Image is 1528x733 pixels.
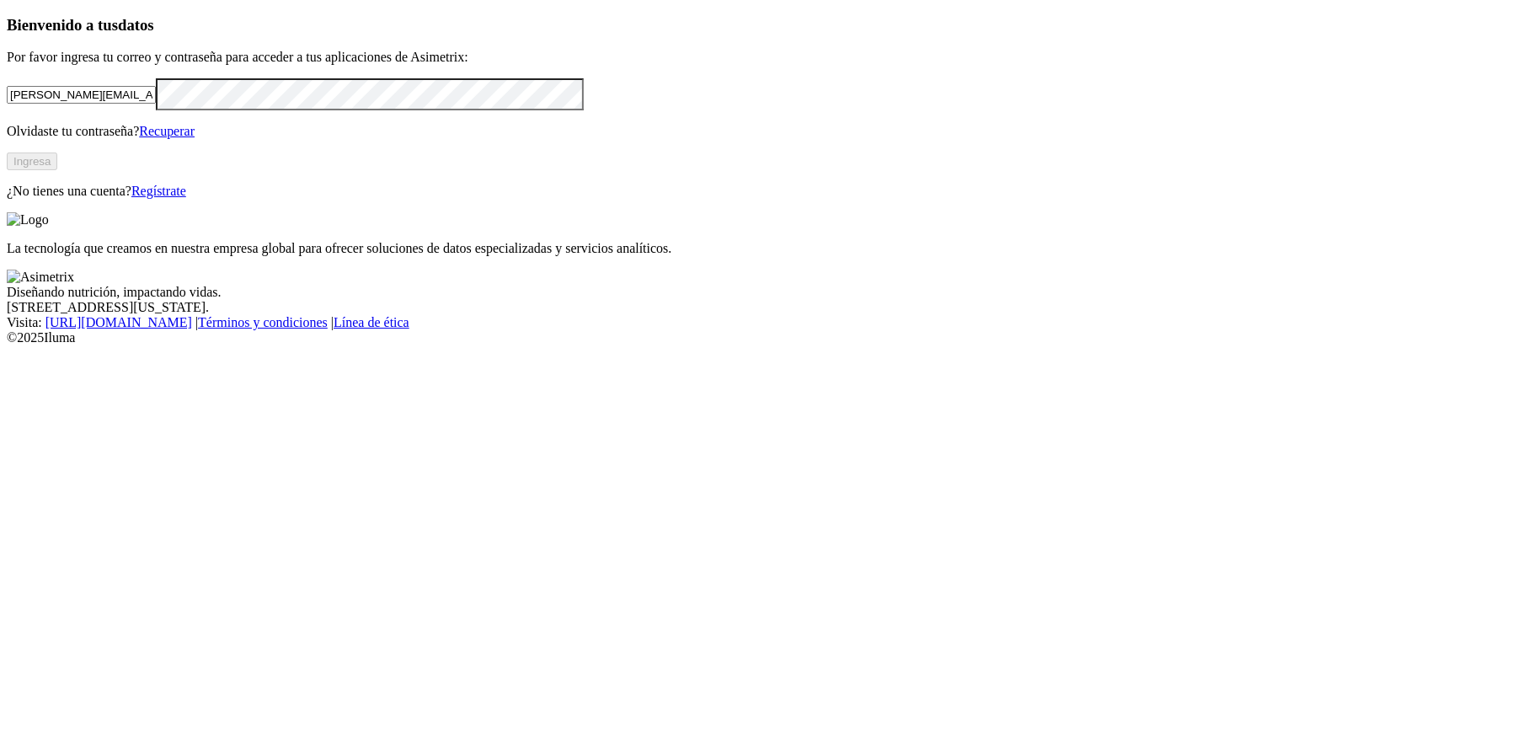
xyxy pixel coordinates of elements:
[7,212,49,227] img: Logo
[7,184,1521,199] p: ¿No tienes una cuenta?
[7,50,1521,65] p: Por favor ingresa tu correo y contraseña para acceder a tus aplicaciones de Asimetrix:
[45,315,192,329] a: [URL][DOMAIN_NAME]
[198,315,328,329] a: Términos y condiciones
[7,300,1521,315] div: [STREET_ADDRESS][US_STATE].
[118,16,154,34] span: datos
[7,124,1521,139] p: Olvidaste tu contraseña?
[7,270,74,285] img: Asimetrix
[7,285,1521,300] div: Diseñando nutrición, impactando vidas.
[334,315,409,329] a: Línea de ética
[131,184,186,198] a: Regístrate
[7,152,57,170] button: Ingresa
[7,330,1521,345] div: © 2025 Iluma
[7,315,1521,330] div: Visita : | |
[7,16,1521,35] h3: Bienvenido a tus
[139,124,195,138] a: Recuperar
[7,241,1521,256] p: La tecnología que creamos en nuestra empresa global para ofrecer soluciones de datos especializad...
[7,86,156,104] input: Tu correo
